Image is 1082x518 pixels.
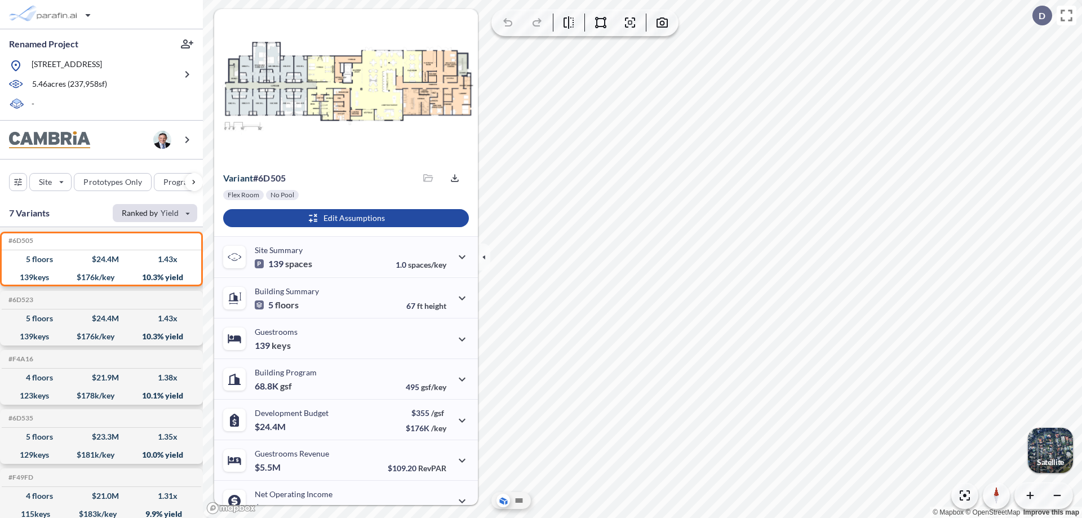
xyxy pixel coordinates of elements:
p: Edit Assumptions [323,212,385,224]
p: 68.8K [255,380,292,392]
p: Renamed Project [9,38,78,50]
span: RevPAR [418,463,446,473]
p: $24.4M [255,421,287,432]
button: Switcher ImageSatellite [1028,428,1073,473]
button: Program [154,173,215,191]
span: spaces/key [408,260,446,269]
p: 139 [255,340,291,351]
p: Guestrooms Revenue [255,449,329,458]
a: OpenStreetMap [965,508,1020,516]
span: ft [417,301,423,311]
p: Guestrooms [255,327,298,337]
p: D [1039,11,1045,21]
a: Mapbox homepage [206,502,256,515]
span: gsf [280,380,292,392]
h5: Click to copy the code [6,355,33,363]
span: /key [431,423,446,433]
span: floors [275,299,299,311]
p: $5.5M [255,462,282,473]
p: 495 [406,382,446,392]
p: 7 Variants [9,206,50,220]
span: height [424,301,446,311]
span: keys [272,340,291,351]
p: Flex Room [228,191,259,200]
p: 67 [406,301,446,311]
p: Development Budget [255,408,329,418]
img: Switcher Image [1028,428,1073,473]
p: - [32,98,34,111]
span: spaces [285,258,312,269]
span: margin [422,504,446,513]
p: 45.0% [398,504,446,513]
img: BrandImage [9,131,90,149]
p: Prototypes Only [83,176,142,188]
p: No Pool [270,191,294,200]
p: 5 [255,299,299,311]
h5: Click to copy the code [6,473,33,481]
p: $176K [406,423,446,433]
a: Improve this map [1023,508,1079,516]
p: 1.0 [396,260,446,269]
p: 139 [255,258,312,269]
span: /gsf [431,408,444,418]
p: 5.46 acres ( 237,958 sf) [32,78,107,91]
p: Site [39,176,52,188]
button: Prototypes Only [74,173,152,191]
button: Site [29,173,72,191]
span: Variant [223,172,253,183]
button: Aerial View [496,494,510,507]
p: Satellite [1037,458,1064,467]
p: Building Program [255,368,317,377]
h5: Click to copy the code [6,296,33,304]
h5: Click to copy the code [6,237,33,245]
button: Ranked by Yield [113,204,197,222]
p: Site Summary [255,245,303,255]
p: $355 [406,408,446,418]
p: $2.5M [255,502,282,513]
a: Mapbox [933,508,964,516]
p: Net Operating Income [255,489,332,499]
button: Site Plan [512,494,526,507]
span: gsf/key [421,382,446,392]
p: [STREET_ADDRESS] [32,59,102,73]
img: user logo [153,131,171,149]
p: $109.20 [388,463,446,473]
p: Program [163,176,195,188]
h5: Click to copy the code [6,414,33,422]
button: Edit Assumptions [223,209,469,227]
p: Building Summary [255,286,319,296]
p: # 6d505 [223,172,286,184]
